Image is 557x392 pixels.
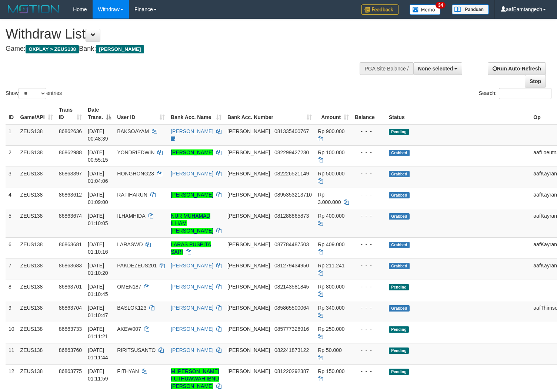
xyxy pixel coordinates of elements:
[171,171,213,177] a: [PERSON_NAME]
[360,62,413,75] div: PGA Site Balance /
[171,368,219,389] a: M [PERSON_NAME] FUTHUWWAH IBNU [PERSON_NAME]
[274,368,309,374] span: Copy 081220292387 to clipboard
[88,368,108,382] span: [DATE] 01:11:59
[224,103,315,124] th: Bank Acc. Number: activate to sort column ascending
[88,305,108,318] span: [DATE] 01:10:47
[6,4,62,15] img: MOTION_logo.png
[274,305,309,311] span: Copy 085865500064 to clipboard
[227,263,270,269] span: [PERSON_NAME]
[436,2,446,9] span: 34
[17,145,56,167] td: ZEUS138
[6,237,17,258] td: 6
[6,45,364,53] h4: Game: Bank:
[17,103,56,124] th: Game/API: activate to sort column ascending
[355,304,383,312] div: - - -
[6,145,17,167] td: 2
[525,75,546,88] a: Stop
[85,103,114,124] th: Date Trans.: activate to sort column descending
[59,171,82,177] span: 86863397
[59,347,82,353] span: 86863760
[410,4,441,15] img: Button%20Memo.svg
[318,171,344,177] span: Rp 500.000
[96,45,144,53] span: [PERSON_NAME]
[318,347,342,353] span: Rp 50.000
[117,149,154,155] span: YONDRIEDWIN
[117,241,143,247] span: LARASWD
[418,66,453,72] span: None selected
[171,326,213,332] a: [PERSON_NAME]
[6,27,364,42] h1: Withdraw List
[17,188,56,209] td: ZEUS138
[389,305,410,312] span: Grabbed
[88,326,108,339] span: [DATE] 01:11:21
[499,88,551,99] input: Search:
[389,263,410,269] span: Grabbed
[355,241,383,248] div: - - -
[355,262,383,269] div: - - -
[88,128,108,142] span: [DATE] 00:48:39
[355,170,383,177] div: - - -
[227,192,270,198] span: [PERSON_NAME]
[17,124,56,146] td: ZEUS138
[6,103,17,124] th: ID
[88,171,108,184] span: [DATE] 01:04:06
[227,347,270,353] span: [PERSON_NAME]
[452,4,489,14] img: panduan.png
[389,284,409,290] span: Pending
[117,192,147,198] span: RAFIHARUN
[59,368,82,374] span: 86863775
[274,171,309,177] span: Copy 082226521149 to clipboard
[488,62,546,75] a: Run Auto-Refresh
[168,103,224,124] th: Bank Acc. Name: activate to sort column ascending
[171,263,213,269] a: [PERSON_NAME]
[227,305,270,311] span: [PERSON_NAME]
[56,103,85,124] th: Trans ID: activate to sort column ascending
[389,129,409,135] span: Pending
[6,258,17,280] td: 7
[318,128,344,134] span: Rp 900.000
[352,103,386,124] th: Balance
[389,242,410,248] span: Grabbed
[227,149,270,155] span: [PERSON_NAME]
[318,326,344,332] span: Rp 250.000
[19,88,46,99] select: Showentries
[6,301,17,322] td: 9
[6,209,17,237] td: 5
[355,212,383,220] div: - - -
[318,192,341,205] span: Rp 3.000.000
[88,149,108,163] span: [DATE] 00:55:15
[6,188,17,209] td: 4
[389,150,410,156] span: Grabbed
[17,258,56,280] td: ZEUS138
[355,325,383,333] div: - - -
[59,284,82,290] span: 86863701
[227,326,270,332] span: [PERSON_NAME]
[6,343,17,364] td: 11
[227,171,270,177] span: [PERSON_NAME]
[274,149,309,155] span: Copy 082299427230 to clipboard
[117,326,141,332] span: AKEW007
[318,263,344,269] span: Rp 211.241
[6,88,62,99] label: Show entries
[59,263,82,269] span: 86863683
[227,213,270,219] span: [PERSON_NAME]
[274,326,309,332] span: Copy 085777326916 to clipboard
[171,192,213,198] a: [PERSON_NAME]
[117,284,141,290] span: OMEN187
[355,149,383,156] div: - - -
[171,284,213,290] a: [PERSON_NAME]
[88,192,108,205] span: [DATE] 01:09:00
[171,149,213,155] a: [PERSON_NAME]
[17,343,56,364] td: ZEUS138
[88,213,108,226] span: [DATE] 01:10:05
[17,322,56,343] td: ZEUS138
[318,284,344,290] span: Rp 800.000
[6,280,17,301] td: 8
[274,192,312,198] span: Copy 0895353213710 to clipboard
[59,305,82,311] span: 86863704
[274,213,309,219] span: Copy 081288865873 to clipboard
[274,284,309,290] span: Copy 082143581845 to clipboard
[59,326,82,332] span: 86863733
[117,263,157,269] span: PAKDEZEUS201
[413,62,463,75] button: None selected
